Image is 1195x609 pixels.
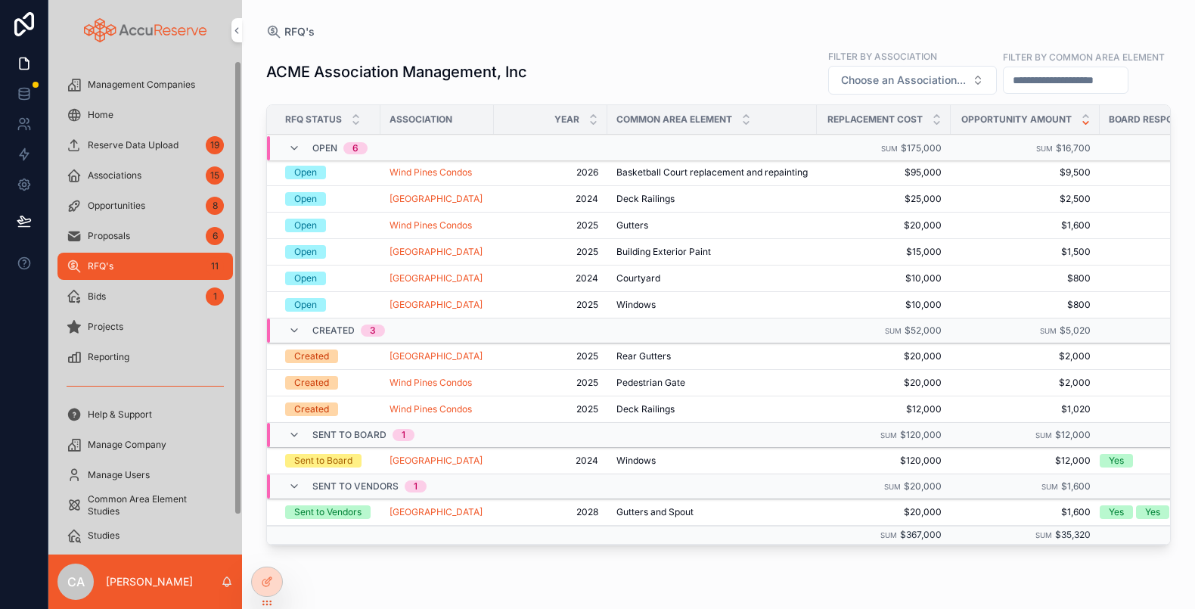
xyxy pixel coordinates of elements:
span: Sent to Board [312,429,386,441]
a: Open [285,192,371,206]
a: $10,000 [826,272,942,284]
img: App logo [84,18,207,42]
a: Open [285,219,371,232]
a: $15,000 [826,246,942,258]
a: [GEOGRAPHIC_DATA] [390,455,485,467]
a: Deck Railings [616,403,808,415]
a: Wind Pines Condos [390,219,485,231]
span: RFQ's [88,260,113,272]
a: [GEOGRAPHIC_DATA] [390,246,485,258]
a: Windows [616,455,808,467]
a: [GEOGRAPHIC_DATA] [390,506,483,518]
small: Sum [1041,483,1058,491]
span: 2026 [503,166,598,179]
span: $367,000 [900,529,942,540]
a: Pedestrian Gate [616,377,808,389]
h1: ACME Association Management, Inc [266,61,527,82]
a: Common Area Element Studies [57,492,233,519]
span: $10,000 [826,299,942,311]
a: [GEOGRAPHIC_DATA] [390,455,483,467]
a: Windows [616,299,808,311]
a: RFQ's11 [57,253,233,280]
span: $5,020 [1060,325,1091,336]
button: Select Button [828,66,997,95]
span: Associations [88,169,141,182]
span: $1,600 [960,219,1091,231]
a: Deck Railings [616,193,808,205]
a: Management Companies [57,71,233,98]
a: [GEOGRAPHIC_DATA] [390,299,485,311]
a: Wind Pines Condos [390,403,485,415]
a: [GEOGRAPHIC_DATA] [390,193,485,205]
a: [GEOGRAPHIC_DATA] [390,272,483,284]
span: $20,000 [904,480,942,492]
a: [GEOGRAPHIC_DATA] [390,193,483,205]
span: $120,000 [900,429,942,440]
span: 2025 [503,219,598,231]
span: Reporting [88,351,129,363]
a: $800 [960,272,1091,284]
div: 1 [414,480,417,492]
a: [GEOGRAPHIC_DATA] [390,350,483,362]
small: Sum [1035,531,1052,539]
a: 2025 [503,299,598,311]
div: Open [294,219,317,232]
small: Sum [1040,327,1057,335]
a: Studies [57,522,233,549]
span: Courtyard [616,272,660,284]
span: Common Area Element Studies [88,493,218,517]
span: Sent to Vendors [312,480,399,492]
a: Rear Gutters [616,350,808,362]
span: $1,500 [960,246,1091,258]
a: Proposals6 [57,222,233,250]
a: 2025 [503,246,598,258]
span: 2024 [503,193,598,205]
a: Opportunities8 [57,192,233,219]
a: Basketball Court replacement and repainting [616,166,808,179]
label: Filter by Association [828,49,937,63]
span: $25,000 [826,193,942,205]
div: Yes [1145,505,1160,519]
a: $12,000 [960,455,1091,467]
div: Created [294,402,329,416]
span: Rear Gutters [616,350,671,362]
span: Windows [616,455,656,467]
a: Gutters [616,219,808,231]
span: $35,320 [1055,529,1091,540]
a: $2,000 [960,377,1091,389]
a: 2025 [503,377,598,389]
span: 2028 [503,506,598,518]
span: $20,000 [826,377,942,389]
small: Sum [1035,431,1052,440]
span: Common Area Element [616,113,732,126]
span: Building Exterior Paint [616,246,711,258]
a: Wind Pines Condos [390,403,472,415]
span: 2024 [503,455,598,467]
a: Associations15 [57,162,233,189]
div: Open [294,272,317,285]
a: $20,000 [826,350,942,362]
span: $2,500 [960,193,1091,205]
span: $95,000 [826,166,942,179]
div: Yes [1109,505,1124,519]
div: 3 [370,325,376,337]
span: Opportunity Amount [961,113,1072,126]
div: Open [294,298,317,312]
span: $52,000 [905,325,942,336]
small: Sum [880,431,897,440]
div: 15 [206,166,224,185]
span: Help & Support [88,409,152,421]
span: Reserve Data Upload [88,139,178,151]
span: $12,000 [826,403,942,415]
a: YesYes [1100,505,1195,519]
span: Studies [88,530,119,542]
span: Proposals [88,230,130,242]
div: 1 [206,287,224,306]
span: Management Companies [88,79,195,91]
